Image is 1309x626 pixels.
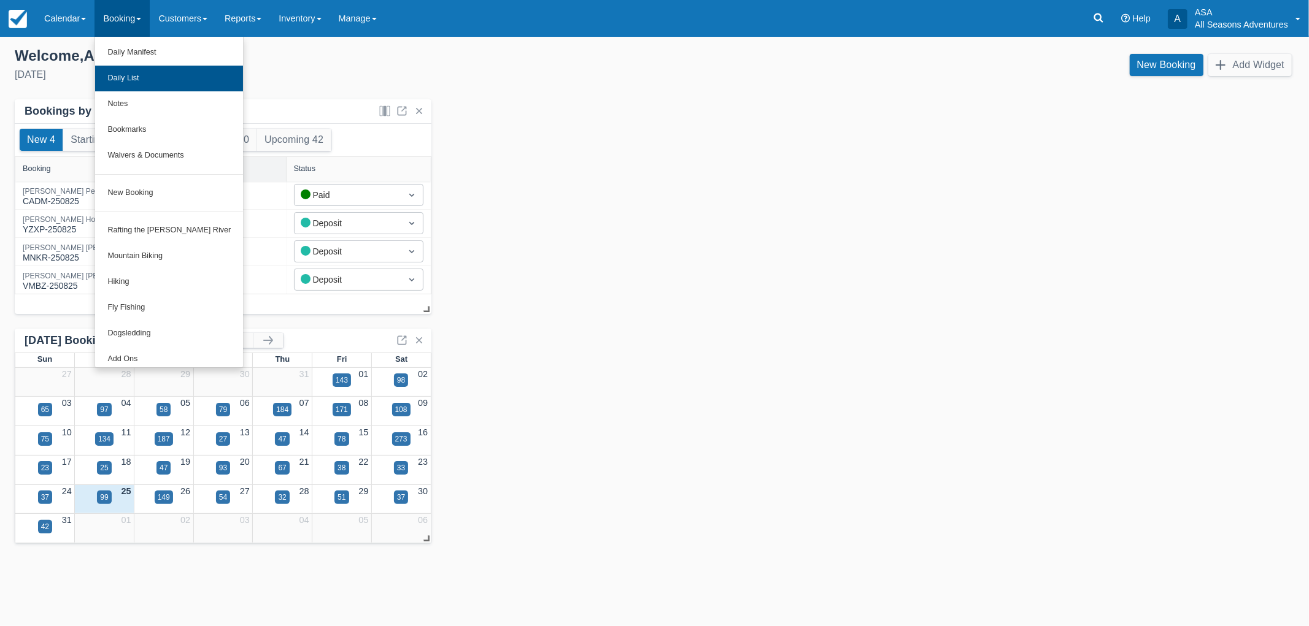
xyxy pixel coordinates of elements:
div: [DATE] [15,67,645,82]
a: 29 [180,369,190,379]
div: 33 [397,462,405,473]
a: Bookmarks [95,117,243,143]
div: Welcome , ASA ! [15,47,645,65]
a: 12 [180,427,190,437]
a: 28 [121,369,131,379]
a: Add Ons [95,346,243,372]
p: ASA [1195,6,1288,18]
span: Dropdown icon [406,273,418,286]
a: 03 [62,398,72,408]
div: 67 [278,462,286,473]
a: 15 [358,427,368,437]
div: [PERSON_NAME] [PERSON_NAME] [23,272,147,280]
a: 18 [121,457,131,467]
a: 01 [121,515,131,525]
a: 27 [240,486,250,496]
a: Daily List [95,66,243,91]
a: 20 [240,457,250,467]
div: 78 [338,433,346,445]
div: 79 [219,404,227,415]
a: 06 [418,515,428,525]
a: [PERSON_NAME] HollandYZXP-250825 [23,221,111,226]
div: 187 [158,433,170,445]
a: 31 [299,369,309,379]
a: 02 [418,369,428,379]
div: 171 [336,404,348,415]
div: 37 [41,492,49,503]
div: 75 [41,433,49,445]
a: Waivers & Documents [95,143,243,169]
a: 30 [240,369,250,379]
a: 04 [121,398,131,408]
button: New 4 [20,129,63,151]
a: 27 [62,369,72,379]
div: Booking [23,164,51,173]
div: 37 [397,492,405,503]
a: 01 [358,369,368,379]
img: checkfront-main-nav-mini-logo.png [9,10,27,28]
span: Thu [275,354,290,364]
div: 47 [160,462,168,473]
a: 04 [299,515,309,525]
a: Dogsledding [95,321,243,346]
a: Fly Fishing [95,295,243,321]
a: 29 [358,486,368,496]
i: Help [1121,14,1130,23]
a: 14 [299,427,309,437]
span: Dropdown icon [406,217,418,229]
div: 51 [338,492,346,503]
a: Notes [95,91,243,117]
div: 58 [160,404,168,415]
div: 99 [100,492,108,503]
a: 17 [62,457,72,467]
div: Paid [301,188,395,202]
a: 19 [180,457,190,467]
div: 25 [100,462,108,473]
div: MNKR-250825 [23,244,147,264]
div: 27 [219,433,227,445]
a: New Booking [95,180,243,206]
a: 26 [180,486,190,496]
button: Starting 6 [63,129,121,151]
a: 23 [418,457,428,467]
div: 47 [278,433,286,445]
div: 65 [41,404,49,415]
div: 134 [98,433,110,445]
a: 08 [358,398,368,408]
div: 54 [219,492,227,503]
a: 11 [121,427,131,437]
a: 30 [418,486,428,496]
div: [PERSON_NAME] Pemberton [23,188,122,195]
a: New Booking [1130,54,1203,76]
a: 31 [62,515,72,525]
a: 05 [358,515,368,525]
a: 13 [240,427,250,437]
div: 42 [41,521,49,532]
span: Dropdown icon [406,245,418,258]
a: 25 [121,486,131,496]
ul: Booking [95,37,244,368]
div: 273 [395,433,407,445]
div: YZXP-250825 [23,216,111,236]
div: 184 [276,404,288,415]
a: [PERSON_NAME] PembertonCADM-250825 [23,193,122,198]
div: VMBZ-250825 [23,272,147,292]
div: Status [294,164,316,173]
div: 23 [41,462,49,473]
div: 38 [338,462,346,473]
div: A [1168,9,1187,29]
a: 03 [240,515,250,525]
div: CADM-250825 [23,188,122,208]
a: [PERSON_NAME] [PERSON_NAME]MNKR-250825 [23,249,147,254]
span: Help [1132,13,1151,23]
a: 22 [358,457,368,467]
div: 93 [219,462,227,473]
a: 07 [299,398,309,408]
span: Sun [37,354,52,364]
a: 09 [418,398,428,408]
div: [DATE] Booking Calendar [25,334,223,348]
a: Daily Manifest [95,40,243,66]
span: Fri [337,354,347,364]
a: 21 [299,457,309,467]
a: 05 [180,398,190,408]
